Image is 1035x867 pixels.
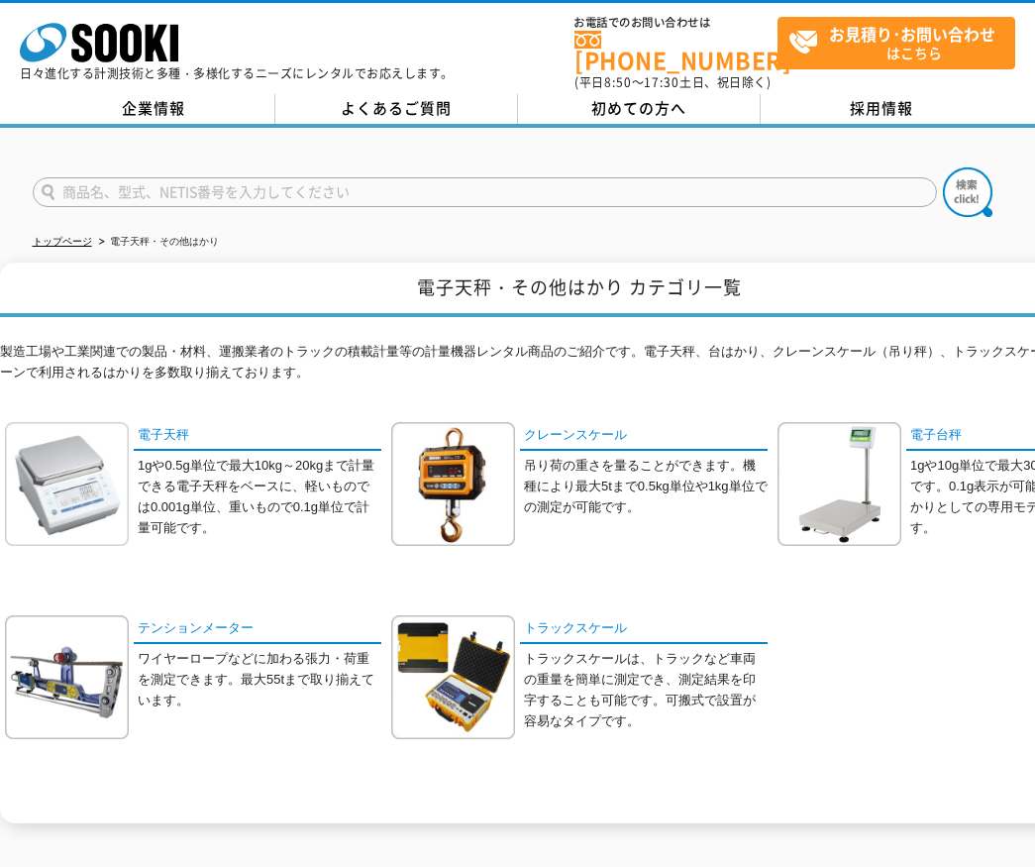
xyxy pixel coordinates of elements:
[524,649,768,731] p: トラックスケールは、トラックなど車両の重量を簡単に測定でき、測定結果を印字することも可能です。可搬式で設置が容易なタイプです。
[520,615,768,644] a: トラックスケール
[5,422,129,546] img: 電子天秤
[943,167,992,217] img: btn_search.png
[5,615,129,739] img: テンションメーター
[33,94,275,124] a: 企業情報
[520,422,768,451] a: クレーンスケール
[391,615,515,739] img: トラックスケール
[761,94,1003,124] a: 採用情報
[33,236,92,247] a: トップページ
[604,73,632,91] span: 8:50
[777,17,1015,69] a: お見積り･お問い合わせはこちら
[138,456,381,538] p: 1gや0.5g単位で最大10kg～20kgまで計量できる電子天秤をベースに、軽いものでは0.001g単位、重いもので0.1g単位で計量可能です。
[524,456,768,517] p: 吊り荷の重さを量ることができます。機種により最大5tまで0.5kg単位や1kg単位での測定が可能です。
[644,73,679,91] span: 17:30
[829,22,995,46] strong: お見積り･お問い合わせ
[275,94,518,124] a: よくあるご質問
[574,17,777,29] span: お電話でのお問い合わせは
[134,615,381,644] a: テンションメーター
[518,94,761,124] a: 初めての方へ
[574,31,777,71] a: [PHONE_NUMBER]
[391,422,515,546] img: クレーンスケール
[788,18,1014,67] span: はこちら
[138,649,381,710] p: ワイヤーロープなどに加わる張力・荷重を測定できます。最大55tまで取り揃えています。
[134,422,381,451] a: 電子天秤
[20,67,454,79] p: 日々進化する計測技術と多種・多様化するニーズにレンタルでお応えします。
[574,73,771,91] span: (平日 ～ 土日、祝日除く)
[777,422,901,546] img: 電子台秤
[33,177,937,207] input: 商品名、型式、NETIS番号を入力してください
[591,97,686,119] span: 初めての方へ
[95,232,219,253] li: 電子天秤・その他はかり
